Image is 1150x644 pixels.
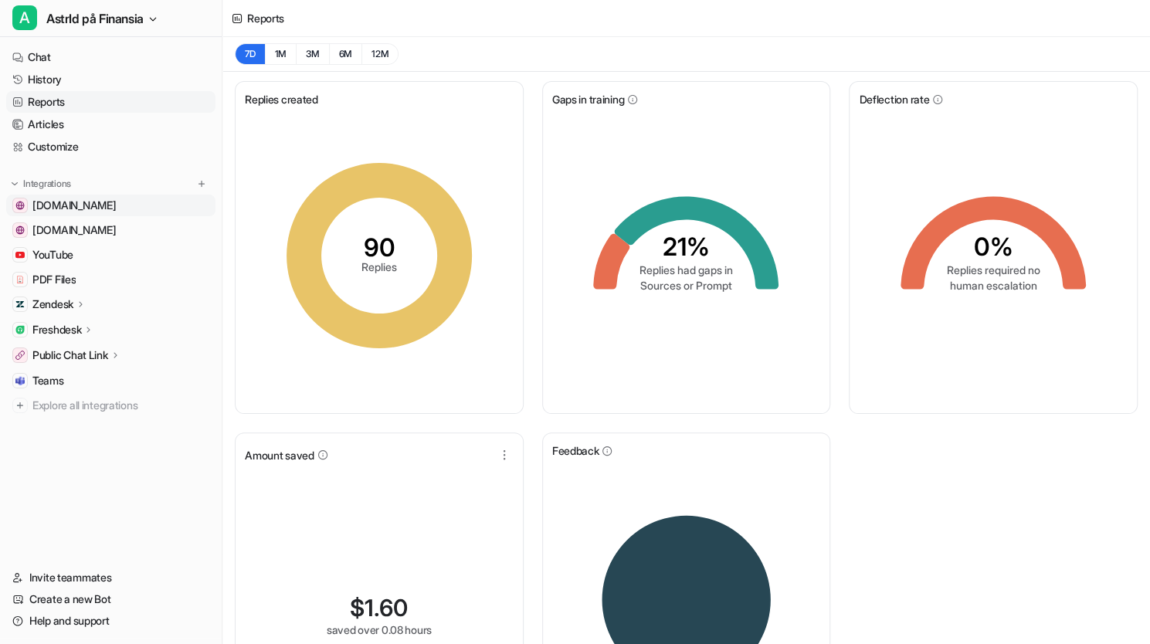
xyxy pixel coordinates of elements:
img: explore all integrations [12,398,28,413]
img: Public Chat Link [15,351,25,360]
a: Chat [6,46,215,68]
a: PDF FilesPDF Files [6,269,215,290]
span: [DOMAIN_NAME] [32,222,116,238]
a: TeamsTeams [6,370,215,391]
img: menu_add.svg [196,178,207,189]
a: Create a new Bot [6,588,215,610]
span: Gaps in training [552,91,625,107]
p: Freshdesk [32,322,81,337]
p: Public Chat Link [32,347,108,363]
button: 6M [329,43,362,65]
span: Replies created [245,91,318,107]
a: Reports [6,91,215,113]
span: Amount saved [245,447,314,463]
span: AstrId på Finansia [46,8,144,29]
a: Invite teammates [6,567,215,588]
a: wiki.finansia.se[DOMAIN_NAME] [6,195,215,216]
div: saved over 0.08 hours [327,622,432,638]
img: YouTube [15,250,25,259]
tspan: Sources or Prompt [640,278,732,291]
span: 1.60 [365,594,408,622]
span: Explore all integrations [32,393,209,418]
span: PDF Files [32,272,76,287]
img: Freshdesk [15,325,25,334]
img: Teams [15,376,25,385]
img: www.finansia.se [15,225,25,235]
img: Zendesk [15,300,25,309]
button: 3M [296,43,329,65]
img: PDF Files [15,275,25,284]
button: 7D [235,43,265,65]
p: Integrations [23,178,71,190]
tspan: Replies [361,260,397,273]
tspan: 90 [363,232,395,263]
span: Teams [32,373,64,388]
span: YouTube [32,247,73,263]
button: 1M [265,43,297,65]
tspan: Replies required no [947,263,1040,276]
button: Integrations [6,176,76,192]
tspan: 21% [663,232,710,262]
button: 12M [361,43,399,65]
div: $ [350,594,408,622]
a: Help and support [6,610,215,632]
img: expand menu [9,178,20,189]
p: Zendesk [32,297,73,312]
a: www.finansia.se[DOMAIN_NAME] [6,219,215,241]
span: A [12,5,37,30]
tspan: 0% [974,232,1013,262]
span: [DOMAIN_NAME] [32,198,116,213]
span: Feedback [552,442,599,459]
span: Deflection rate [859,91,929,107]
tspan: human escalation [950,278,1037,291]
img: wiki.finansia.se [15,201,25,210]
a: Explore all integrations [6,395,215,416]
div: Reports [247,10,284,26]
a: Articles [6,114,215,135]
a: Customize [6,136,215,158]
a: YouTubeYouTube [6,244,215,266]
tspan: Replies had gaps in [639,263,733,276]
a: History [6,69,215,90]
